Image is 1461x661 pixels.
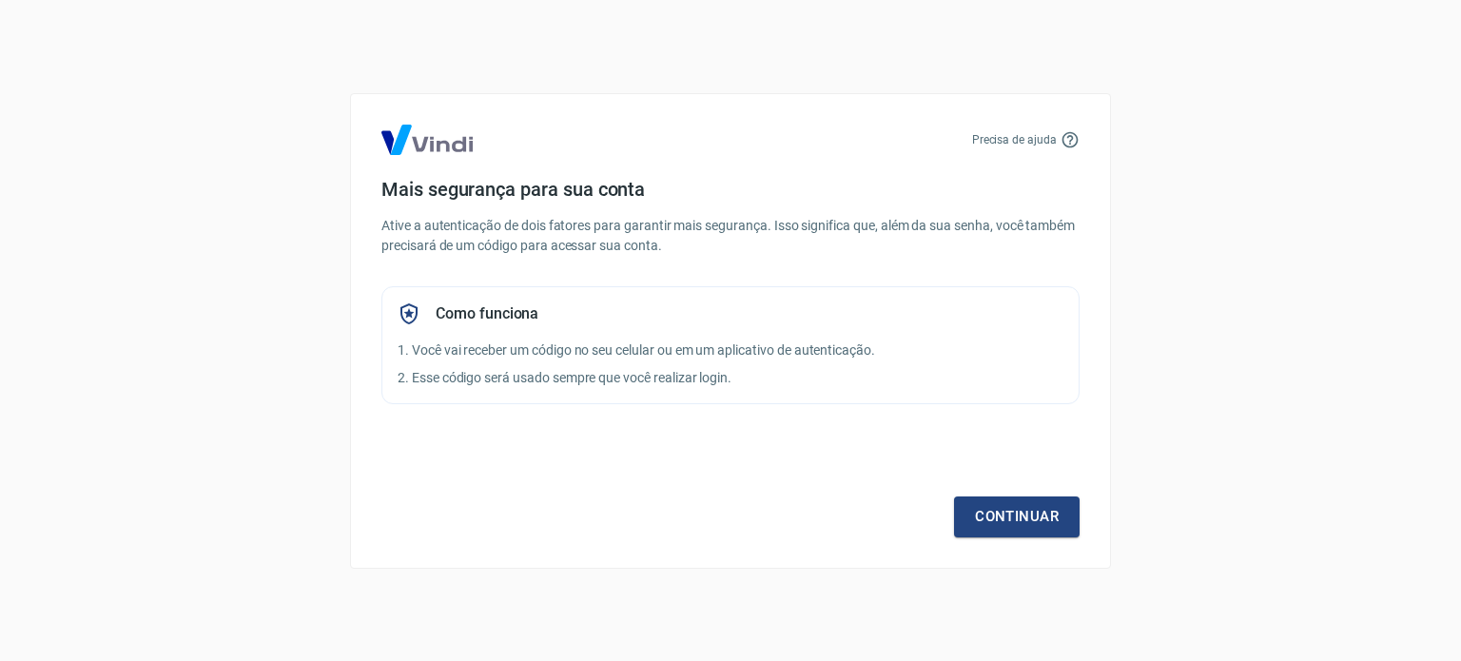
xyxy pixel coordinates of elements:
h5: Como funciona [436,304,538,323]
p: Ative a autenticação de dois fatores para garantir mais segurança. Isso significa que, além da su... [381,216,1080,256]
p: 2. Esse código será usado sempre que você realizar login. [398,368,1063,388]
h4: Mais segurança para sua conta [381,178,1080,201]
img: Logo Vind [381,125,473,155]
p: Precisa de ajuda [972,131,1057,148]
p: 1. Você vai receber um código no seu celular ou em um aplicativo de autenticação. [398,340,1063,360]
a: Continuar [954,496,1080,536]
